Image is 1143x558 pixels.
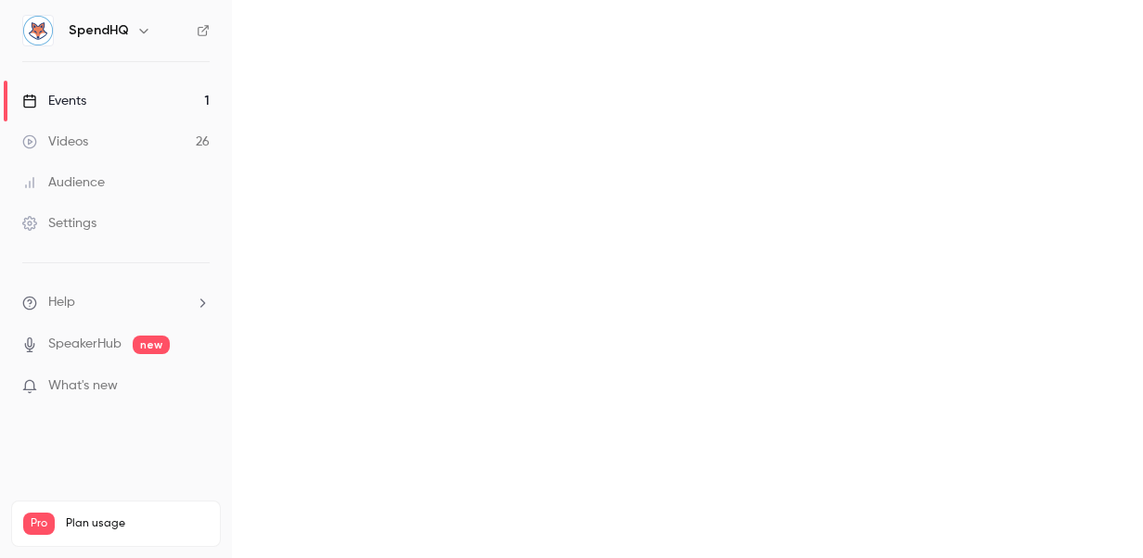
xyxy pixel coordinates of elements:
[48,376,118,396] span: What's new
[23,513,55,535] span: Pro
[22,92,86,110] div: Events
[48,335,122,354] a: SpeakerHub
[187,378,210,395] iframe: Noticeable Trigger
[66,516,209,531] span: Plan usage
[22,173,105,192] div: Audience
[22,214,96,233] div: Settings
[69,21,129,40] h6: SpendHQ
[48,293,75,312] span: Help
[23,16,53,45] img: SpendHQ
[22,293,210,312] li: help-dropdown-opener
[133,336,170,354] span: new
[22,133,88,151] div: Videos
